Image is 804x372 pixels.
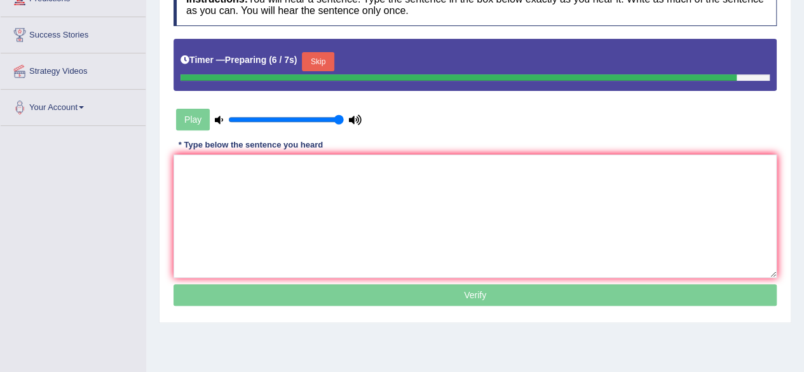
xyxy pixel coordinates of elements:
h5: Timer — [181,55,297,65]
a: Strategy Videos [1,53,146,85]
b: 6 / 7s [272,55,294,65]
a: Success Stories [1,17,146,49]
button: Skip [302,52,334,71]
div: * Type below the sentence you heard [174,139,328,151]
b: Preparing [225,55,266,65]
b: ) [294,55,297,65]
a: Your Account [1,90,146,121]
b: ( [269,55,272,65]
